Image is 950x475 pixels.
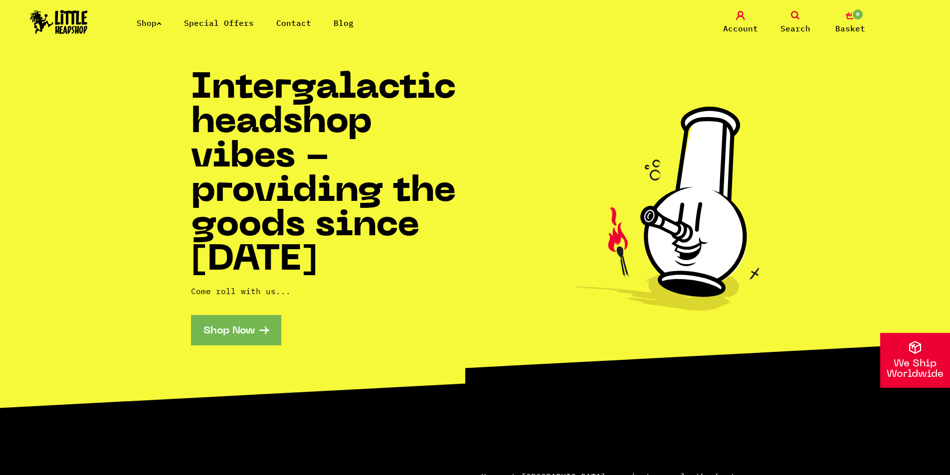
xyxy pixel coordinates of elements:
[334,18,354,28] a: Blog
[191,72,475,278] h1: Intergalactic headshop vibes - providing the goods since [DATE]
[191,285,475,297] p: Come roll with us...
[770,11,820,34] a: Search
[184,18,254,28] a: Special Offers
[835,22,865,34] span: Basket
[276,18,311,28] a: Contact
[780,22,810,34] span: Search
[30,10,88,34] img: Little Head Shop Logo
[723,22,758,34] span: Account
[852,8,864,20] span: 0
[191,315,281,345] a: Shop Now
[880,359,950,380] p: We Ship Worldwide
[825,11,875,34] a: 0 Basket
[137,18,162,28] a: Shop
